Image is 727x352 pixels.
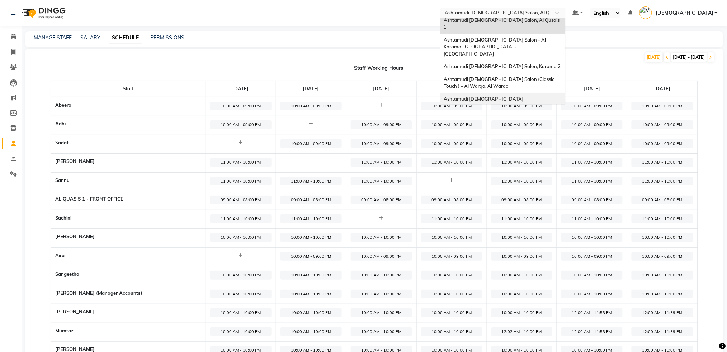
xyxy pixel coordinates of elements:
span: 10:00 AM - 10:00 PM [351,290,412,299]
span: 11:00 AM - 10:00 PM [351,158,412,167]
span: 12:00 AM - 11:59 PM [632,327,693,336]
div: [DATE] [645,52,663,62]
img: Vishnu [639,6,652,19]
th: Staff [51,81,206,97]
th: [PERSON_NAME] [51,229,206,248]
span: 11:00 AM - 10:00 PM [632,158,693,167]
span: 10:00 AM - 10:00 PM [491,233,553,242]
th: [DATE] [206,81,276,97]
span: 10:00 AM - 09:00 PM [561,139,623,148]
th: [PERSON_NAME] (Manager Accounts) [51,285,206,304]
div: Staff Working Hours [34,64,723,72]
span: 09:00 AM - 08:00 PM [491,196,553,204]
th: [DATE] [346,81,416,97]
span: 10:00 AM - 09:00 PM [491,120,553,129]
span: 11:00 AM - 10:00 PM [210,214,272,223]
span: 11:00 AM - 10:00 PM [280,177,342,186]
span: [DATE] - [DATE] [671,53,707,62]
span: 10:00 AM - 09:00 PM [421,120,482,129]
span: 09:00 AM - 08:00 PM [210,196,272,204]
a: SCHEDULE [109,32,142,44]
span: 10:00 AM - 10:00 PM [210,308,272,317]
span: 11:00 AM - 10:00 PM [421,214,482,223]
ng-dropdown-panel: Options list [440,18,566,104]
span: 09:00 AM - 08:00 PM [280,196,342,204]
span: 10:00 AM - 09:00 PM [632,102,693,111]
span: 09:00 AM - 08:00 PM [351,196,412,204]
a: SALARY [80,34,100,41]
span: 10:00 AM - 09:00 PM [421,102,482,111]
span: 10:00 AM - 10:00 PM [632,290,693,299]
span: 10:00 AM - 10:00 PM [351,271,412,280]
th: Mumtaz [51,323,206,342]
span: 10:00 AM - 09:00 PM [280,102,342,111]
th: Aira [51,247,206,266]
span: 10:00 AM - 10:00 PM [491,308,553,317]
span: 11:00 AM - 10:00 PM [632,177,693,186]
span: 10:00 AM - 10:00 PM [561,233,623,242]
span: 10:00 AM - 09:00 PM [632,139,693,148]
th: Abeera [51,97,206,116]
span: 10:00 AM - 10:00 PM [351,233,412,242]
span: 10:00 AM - 09:00 PM [632,120,693,129]
span: 10:00 AM - 09:00 PM [491,139,553,148]
span: 10:00 AM - 10:00 PM [632,233,693,242]
span: 10:00 AM - 09:00 PM [351,252,412,261]
span: 10:00 AM - 10:00 PM [491,290,553,299]
span: 11:00 AM - 10:00 PM [280,214,342,223]
span: 10:00 AM - 10:00 PM [421,308,482,317]
span: 10:00 AM - 10:00 PM [210,327,272,336]
span: 10:00 AM - 09:00 PM [421,139,482,148]
span: 10:00 AM - 10:00 PM [280,308,342,317]
th: Sangeetha [51,266,206,285]
span: 11:00 AM - 10:00 PM [561,214,623,223]
span: 10:00 AM - 10:00 PM [280,290,342,299]
span: 10:00 AM - 10:00 PM [280,233,342,242]
span: 10:00 AM - 10:00 PM [491,271,553,280]
th: [DATE] [557,81,627,97]
span: 12:00 AM - 11:58 PM [561,327,623,336]
span: 10:00 AM - 09:00 PM [632,252,693,261]
span: 11:00 AM - 10:00 PM [491,177,553,186]
span: 12:00 AM - 11:58 PM [561,308,623,317]
span: 10:00 AM - 10:00 PM [421,233,482,242]
span: 10:00 AM - 10:00 PM [421,327,482,336]
span: 10:00 AM - 09:00 PM [210,102,272,111]
span: 11:00 AM - 10:00 PM [561,158,623,167]
span: 09:00 AM - 08:00 PM [561,196,623,204]
span: 12:02 AM - 10:00 PM [491,327,553,336]
th: AL QUASIS 1 - FRONT OFFICE [51,191,206,210]
span: 10:00 AM - 10:00 PM [561,271,623,280]
span: 11:00 AM - 10:00 PM [421,158,482,167]
span: 10:00 AM - 09:00 PM [280,139,342,148]
span: Ashtamudi [DEMOGRAPHIC_DATA] [GEOGRAPHIC_DATA], [GEOGRAPHIC_DATA] [444,96,547,109]
span: 10:00 AM - 10:00 PM [351,308,412,317]
span: 10:00 AM - 10:00 PM [210,233,272,242]
span: 10:00 AM - 09:00 PM [561,252,623,261]
span: Ashtamudi [DEMOGRAPHIC_DATA] Salon, Karama 2 [444,63,561,69]
span: Ashtamudi [DEMOGRAPHIC_DATA] Salon (Classic Touch ) – Al Warqa, Al Warqa [444,76,556,89]
span: 10:00 AM - 09:00 PM [561,120,623,129]
th: Adhi [51,116,206,135]
span: 10:00 AM - 10:00 PM [421,290,482,299]
span: 11:00 AM - 10:00 PM [632,214,693,223]
span: 10:00 AM - 09:00 PM [491,252,553,261]
th: [DATE] [416,81,487,97]
span: 10:00 AM - 09:00 PM [491,102,553,111]
span: 11:00 AM - 10:00 PM [561,177,623,186]
th: [PERSON_NAME] [51,304,206,323]
span: 10:00 AM - 10:00 PM [210,290,272,299]
img: logo [18,3,67,23]
span: 10:00 AM - 10:00 PM [632,271,693,280]
span: 11:00 AM - 10:00 PM [210,158,272,167]
span: 11:00 AM - 10:00 PM [491,158,553,167]
span: 10:00 AM - 09:00 PM [421,252,482,261]
span: 11:00 AM - 10:00 PM [210,177,272,186]
span: 12:00 AM - 11:59 PM [632,308,693,317]
span: 10:00 AM - 10:00 PM [210,271,272,280]
span: 11:00 AM - 10:00 PM [491,214,553,223]
span: 10:00 AM - 09:00 PM [210,120,272,129]
span: 10:00 AM - 10:00 PM [280,271,342,280]
th: Sachini [51,210,206,229]
span: 10:00 AM - 09:00 PM [351,120,412,129]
